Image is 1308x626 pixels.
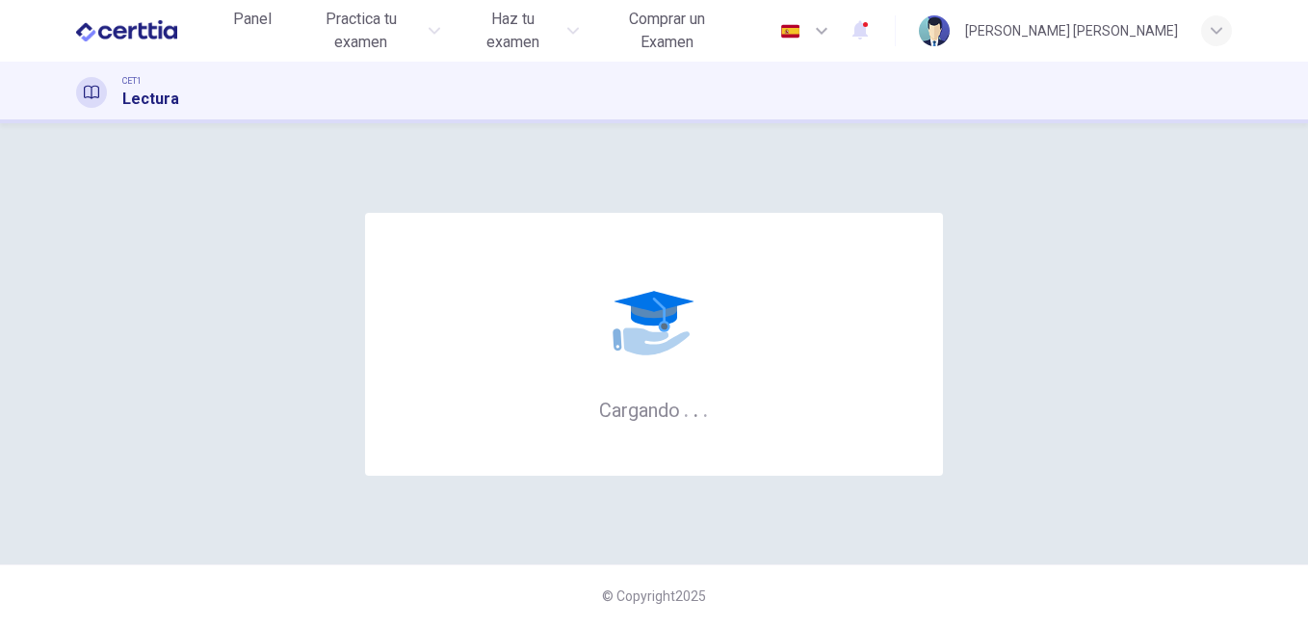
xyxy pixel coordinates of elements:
img: es [778,24,802,39]
img: Profile picture [919,15,950,46]
button: Practica tu examen [291,2,449,60]
div: [PERSON_NAME] [PERSON_NAME] [965,19,1178,42]
button: Haz tu examen [456,2,586,60]
h6: . [683,392,690,424]
button: Panel [222,2,283,37]
h6: . [702,392,709,424]
h6: Cargando [599,397,709,422]
span: Panel [233,8,272,31]
span: Haz tu examen [463,8,561,54]
span: Comprar un Examen [602,8,732,54]
button: Comprar un Examen [594,2,740,60]
a: Panel [222,2,283,60]
span: Practica tu examen [299,8,424,54]
h1: Lectura [122,88,179,111]
h6: . [693,392,699,424]
span: CET1 [122,74,142,88]
a: CERTTIA logo [76,12,222,50]
span: © Copyright 2025 [602,588,706,604]
img: CERTTIA logo [76,12,177,50]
